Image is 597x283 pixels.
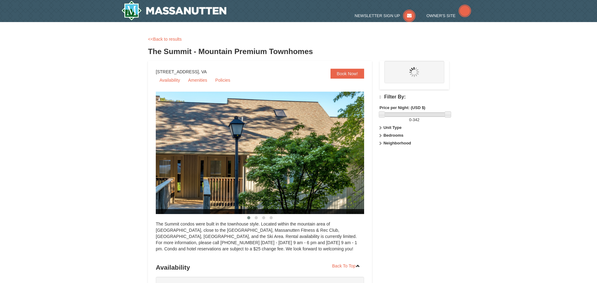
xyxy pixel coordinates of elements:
img: wait.gif [409,67,419,77]
span: 342 [413,117,419,122]
strong: Bedrooms [383,133,403,138]
strong: Unit Type [383,125,401,130]
span: 0 [409,117,411,122]
a: Amenities [184,75,211,85]
img: 19219034-1-0eee7e00.jpg [156,92,380,214]
span: Owner's Site [427,13,456,18]
a: Back To Top [328,261,364,271]
span: Newsletter Sign Up [355,13,400,18]
a: Owner's Site [427,13,471,18]
a: Newsletter Sign Up [355,13,416,18]
a: Availability [156,75,184,85]
img: Massanutten Resort Logo [121,1,226,21]
div: The Summit condos were built in the townhouse style. Located within the mountain area of [GEOGRAP... [156,221,364,258]
strong: Neighborhood [383,141,411,145]
h3: Availability [156,261,364,274]
a: Massanutten Resort [121,1,226,21]
label: - [380,117,449,123]
a: Policies [211,75,234,85]
a: <<Back to results [148,37,182,42]
h3: The Summit - Mountain Premium Townhomes [148,45,449,58]
a: Book Now! [331,69,364,79]
h4: Filter By: [380,94,449,100]
strong: Price per Night: (USD $) [380,105,425,110]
